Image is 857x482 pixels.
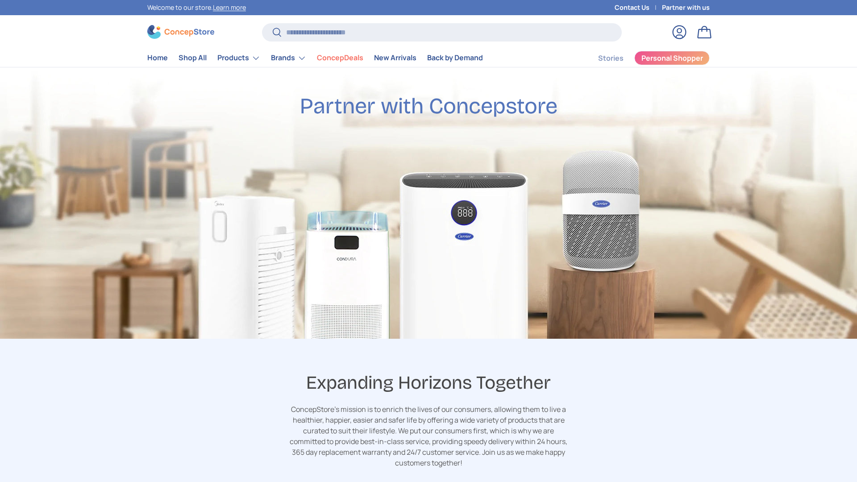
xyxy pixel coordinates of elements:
[300,92,557,120] h2: Partner with Concepstore
[427,49,483,66] a: Back by Demand
[147,25,214,39] img: ConcepStore
[213,3,246,12] a: Learn more
[147,49,168,66] a: Home
[317,49,363,66] a: ConcepDeals
[634,51,710,65] a: Personal Shopper
[147,49,483,67] nav: Primary
[641,54,703,62] span: Personal Shopper
[662,3,710,12] a: Partner with us
[212,49,266,67] summary: Products
[288,404,569,468] p: ConcepStore’s mission is to enrich the lives of our consumers, allowing them to live a healthier,...
[271,49,306,67] a: Brands
[306,371,551,395] span: Expanding Horizons Together
[179,49,207,66] a: Shop All
[147,3,246,12] p: Welcome to our store.
[577,49,710,67] nav: Secondary
[217,49,260,67] a: Products
[374,49,416,66] a: New Arrivals
[598,50,624,67] a: Stories
[615,3,662,12] a: Contact Us
[266,49,312,67] summary: Brands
